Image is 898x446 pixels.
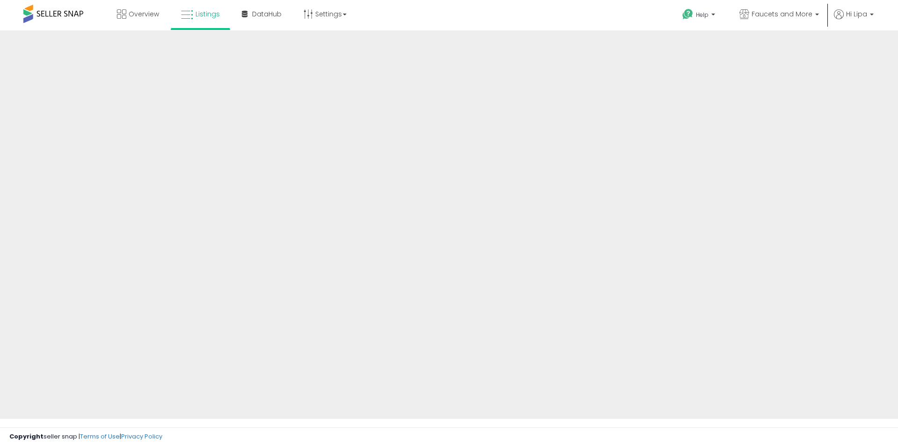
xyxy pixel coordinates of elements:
[252,9,282,19] span: DataHub
[752,9,812,19] span: Faucets and More
[696,11,709,19] span: Help
[129,9,159,19] span: Overview
[846,9,867,19] span: Hi Lipa
[682,8,694,20] i: Get Help
[196,9,220,19] span: Listings
[834,9,874,30] a: Hi Lipa
[675,1,724,30] a: Help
